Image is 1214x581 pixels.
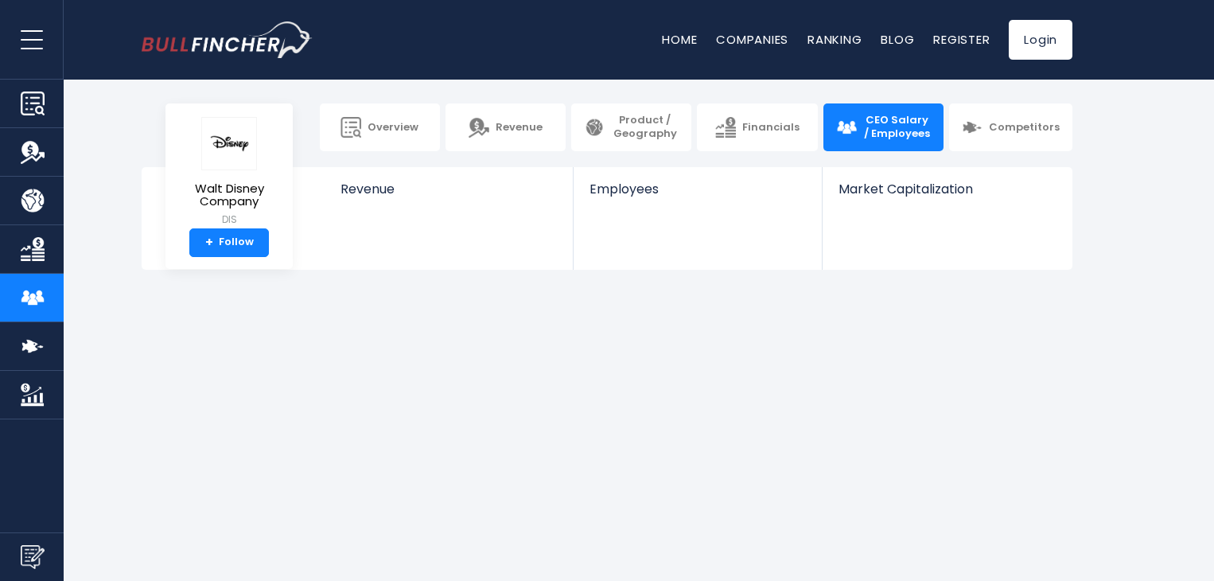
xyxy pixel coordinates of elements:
[178,213,280,227] small: DIS
[881,31,914,48] a: Blog
[325,167,574,224] a: Revenue
[611,114,679,141] span: Product / Geography
[697,103,817,151] a: Financials
[863,114,931,141] span: CEO Salary / Employees
[446,103,566,151] a: Revenue
[742,121,800,135] span: Financials
[933,31,990,48] a: Register
[949,103,1072,151] a: Competitors
[178,182,280,209] span: Walt Disney Company
[823,167,1071,224] a: Market Capitalization
[716,31,788,48] a: Companies
[496,121,543,135] span: Revenue
[662,31,697,48] a: Home
[340,181,558,197] span: Revenue
[589,181,805,197] span: Employees
[823,103,944,151] a: CEO Salary / Employees
[989,121,1060,135] span: Competitors
[839,181,1055,197] span: Market Capitalization
[807,31,862,48] a: Ranking
[574,167,821,224] a: Employees
[189,228,269,257] a: +Follow
[320,103,440,151] a: Overview
[368,121,418,135] span: Overview
[571,103,691,151] a: Product / Geography
[142,21,313,58] img: bullfincher logo
[142,21,313,58] a: Go to homepage
[205,236,213,250] strong: +
[177,116,281,228] a: Walt Disney Company DIS
[1009,20,1072,60] a: Login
